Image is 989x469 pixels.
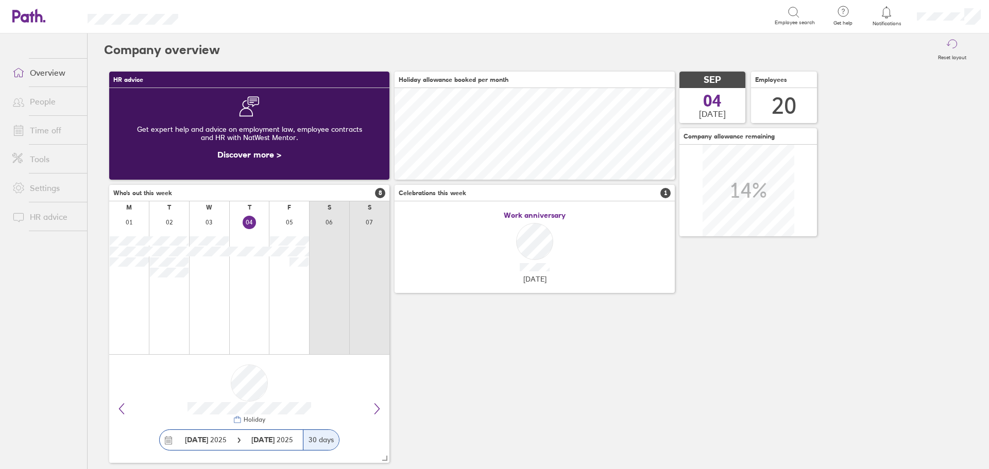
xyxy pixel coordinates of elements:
strong: [DATE] [251,435,277,444]
a: Time off [4,120,87,141]
h2: Company overview [104,33,220,66]
a: Overview [4,62,87,83]
a: Settings [4,178,87,198]
div: M [126,204,132,211]
span: 1 [660,188,671,198]
a: Discover more > [217,149,281,160]
span: SEP [704,75,721,85]
span: 04 [703,93,722,109]
div: Search [206,11,232,20]
span: 2025 [185,436,227,444]
span: 2025 [251,436,293,444]
span: Employees [755,76,787,83]
div: 30 days [303,430,339,450]
div: F [287,204,291,211]
span: Who's out this week [113,189,172,197]
a: People [4,91,87,112]
a: Tools [4,149,87,169]
strong: [DATE] [185,435,208,444]
a: Notifications [870,5,903,27]
span: [DATE] [699,109,726,118]
span: [DATE] [523,275,547,283]
label: Reset layout [932,51,973,61]
span: Holiday allowance booked per month [399,76,508,83]
div: T [167,204,171,211]
div: W [206,204,212,211]
span: Employee search [775,20,815,26]
button: Reset layout [932,33,973,66]
div: S [328,204,331,211]
a: HR advice [4,206,87,227]
div: S [368,204,371,211]
span: HR advice [113,76,143,83]
span: Notifications [870,21,903,27]
span: Celebrations this week [399,189,466,197]
span: Company allowance remaining [684,133,775,140]
div: T [248,204,251,211]
span: 8 [375,188,385,198]
span: Get help [826,20,860,26]
div: Get expert help and advice on employment law, employee contracts and HR with NatWest Mentor. [117,117,381,150]
div: 20 [772,93,796,119]
span: Work anniversary [504,211,566,219]
div: Holiday [242,416,265,423]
